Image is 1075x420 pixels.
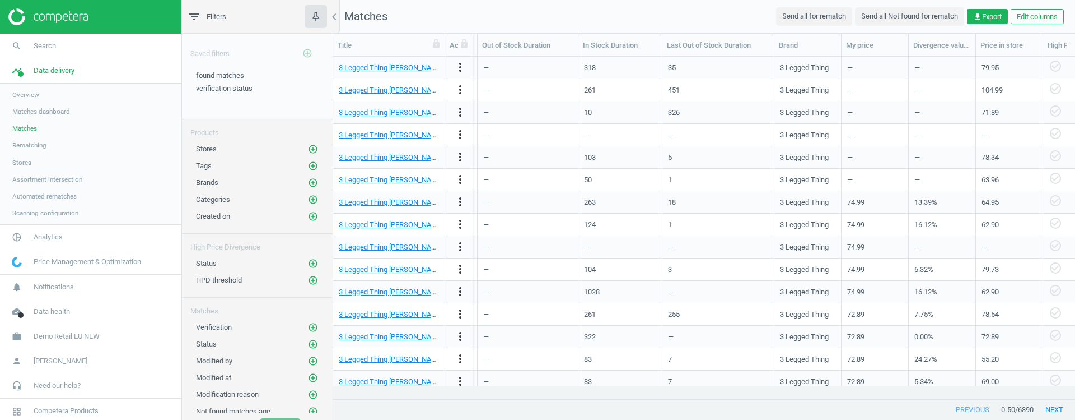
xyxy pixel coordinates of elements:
i: add_circle_outline [308,390,318,400]
div: — [847,103,903,122]
a: 3 Legged Thing [PERSON_NAME] Universal L-Halterung [PERSON_NAME] [339,198,568,206]
div: Saved filters [182,34,333,65]
span: [PERSON_NAME] [34,356,87,366]
div: 62.90 [981,215,1037,234]
div: 35 [668,63,676,73]
i: add_circle_outline [308,373,318,383]
i: check_circle_outline [1049,261,1062,275]
div: 74.99 [847,282,903,302]
i: more_vert [454,218,467,231]
i: more_vert [454,262,467,276]
span: Not found matches age [196,407,270,416]
div: 1028 [584,287,600,297]
button: add_circle_outline [307,177,319,188]
div: — [483,103,572,122]
div: 5 [668,153,672,163]
div: 261 [584,310,596,320]
div: 3 Legged Thing [780,287,829,297]
span: Assortment intersection [12,175,82,184]
span: Scanning configuration [12,209,78,218]
div: — [483,192,572,212]
div: 71.89 [981,103,1037,122]
i: check_circle_outline [1049,82,1062,95]
div: Divergence value, % [913,40,971,50]
button: add_circle_outline [307,372,319,384]
div: — [584,125,656,145]
span: Matches dashboard [12,107,70,116]
div: — [914,103,970,122]
div: 3 Legged Thing [780,63,829,73]
div: 318 [584,63,596,73]
div: 124 [584,220,596,230]
a: 3 Legged Thing [PERSON_NAME] mit Peak Design Capture Base [PERSON_NAME] [339,131,596,139]
div: — [914,170,970,190]
div: 3 Legged Thing [780,377,829,387]
button: more_vert [454,352,467,367]
div: 3 Legged Thing [780,85,829,95]
button: Send all Not found for rematch [855,7,964,25]
i: check_circle_outline [1049,329,1062,342]
div: — [847,170,903,190]
div: 79.73 [981,260,1037,279]
span: found matches [196,71,244,80]
div: Matches [182,298,333,316]
div: Price in store [980,40,1038,50]
div: 62.90 [981,282,1037,302]
div: 263 [584,197,596,207]
span: Need our help? [34,381,81,391]
i: check_circle_outline [1049,284,1062,297]
div: 255 [668,310,680,320]
div: Title [338,40,440,50]
i: search [6,35,27,57]
div: 7.75% [914,304,970,324]
img: wGWNvw8QSZomAAAAABJRU5ErkJggg== [12,257,22,267]
i: more_vert [454,173,467,186]
span: Tags [196,161,212,170]
i: check_circle_outline [1049,104,1062,118]
div: 322 [584,332,596,342]
i: headset_mic [6,375,27,396]
a: 3 Legged Thing [PERSON_NAME] mit Peak Design Capture Base [PERSON_NAME] [339,63,596,72]
span: verification status [196,84,253,93]
div: — [584,237,656,257]
button: previous [944,400,1001,420]
span: Matches [12,124,37,133]
span: Modified by [196,357,232,365]
i: person [6,350,27,372]
i: work [6,326,27,347]
i: more_vert [454,128,467,141]
span: Competera Products [34,406,99,416]
div: — [981,237,1037,257]
div: — [483,349,572,369]
div: — [847,80,903,100]
span: 0 - 50 [1001,405,1015,415]
button: add_circle_outline [296,42,319,65]
div: 10 [584,108,592,118]
div: 3 Legged Thing [780,242,829,252]
div: 3 Legged Thing [780,354,829,364]
button: add_circle_outline [307,258,319,269]
div: 78.34 [981,147,1037,167]
i: chevron_left [328,10,341,24]
a: 3 Legged Thing [PERSON_NAME] mit Peak Design Capture Base [PERSON_NAME] [339,108,596,117]
div: — [668,282,768,302]
a: 3 Legged Thing [PERSON_NAME] Universal L-Halterung [PERSON_NAME] [339,265,568,274]
i: get_app [973,12,982,21]
span: Brands [196,178,218,187]
div: — [483,80,572,100]
i: add_circle_outline [308,195,318,205]
button: add_circle_outline [307,356,319,367]
div: — [483,170,572,190]
div: — [847,125,903,145]
span: Export [973,12,1002,22]
a: 3 Legged Thing [PERSON_NAME] Universal L-Halterung [PERSON_NAME] [339,220,568,229]
button: get_appExport [967,9,1008,25]
i: add_circle_outline [308,161,318,171]
i: more_vert [454,150,467,164]
div: 83 [584,354,592,364]
div: Out of Stock Duration [482,40,573,50]
span: Search [34,41,56,51]
span: Verification [196,323,232,331]
i: more_vert [454,352,467,366]
button: add_circle_outline [307,275,319,286]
